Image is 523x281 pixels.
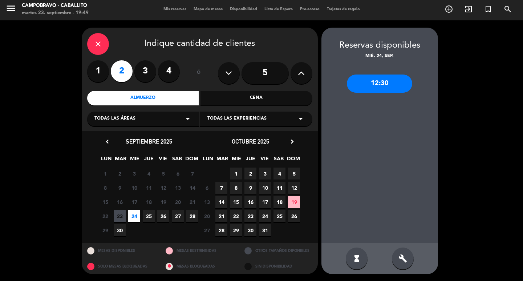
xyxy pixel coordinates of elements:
[87,91,199,105] div: Almuerzo
[5,3,16,16] button: menu
[157,154,169,166] span: VIE
[99,182,111,194] span: 8
[128,168,140,180] span: 3
[87,33,312,55] div: Indique cantidad de clientes
[230,210,242,222] span: 22
[200,91,312,105] div: Cena
[244,168,256,180] span: 2
[5,3,16,14] i: menu
[215,182,227,194] span: 7
[186,196,198,208] span: 21
[287,154,299,166] span: DOM
[100,154,112,166] span: LUN
[244,210,256,222] span: 23
[296,115,305,123] i: arrow_drop_down
[99,224,111,236] span: 29
[94,115,135,123] span: Todas las áreas
[239,258,318,274] div: SIN DISPONIBILIDAD
[259,168,271,180] span: 3
[157,210,169,222] span: 26
[172,182,184,194] span: 13
[172,210,184,222] span: 27
[99,196,111,208] span: 15
[347,75,412,93] div: 12:30
[201,210,213,222] span: 20
[143,210,155,222] span: 25
[22,2,89,9] div: Campobravo - caballito
[288,210,300,222] span: 26
[215,196,227,208] span: 14
[114,182,126,194] span: 9
[187,60,211,86] div: ó
[244,224,256,236] span: 30
[259,210,271,222] span: 24
[352,254,361,263] i: hourglass_full
[259,224,271,236] span: 31
[288,168,300,180] span: 5
[261,7,296,11] span: Lista de Espera
[215,210,227,222] span: 21
[321,39,438,53] div: Reservas disponibles
[22,9,89,17] div: martes 23. septiembre - 19:49
[82,243,161,258] div: MESAS DISPONIBLES
[484,5,492,13] i: turned_in_not
[232,138,269,145] span: octubre 2025
[157,182,169,194] span: 12
[99,168,111,180] span: 1
[160,7,190,11] span: Mis reservas
[126,138,172,145] span: septiembre 2025
[215,224,227,236] span: 28
[128,210,140,222] span: 24
[321,53,438,60] div: mié. 24, sep.
[323,7,364,11] span: Tarjetas de regalo
[185,154,197,166] span: DOM
[134,60,156,82] label: 3
[143,168,155,180] span: 4
[190,7,226,11] span: Mapa de mesas
[259,196,271,208] span: 17
[216,154,228,166] span: MAR
[157,168,169,180] span: 5
[114,168,126,180] span: 2
[186,168,198,180] span: 7
[186,210,198,222] span: 28
[445,5,453,13] i: add_circle_outline
[114,196,126,208] span: 16
[201,224,213,236] span: 27
[201,182,213,194] span: 6
[226,7,261,11] span: Disponibilidad
[143,182,155,194] span: 11
[296,7,323,11] span: Pre-acceso
[288,138,296,145] i: chevron_right
[503,5,512,13] i: search
[128,196,140,208] span: 17
[82,258,161,274] div: SOLO MESAS BLOQUEADAS
[143,196,155,208] span: 18
[239,243,318,258] div: OTROS TAMAÑOS DIPONIBLES
[114,224,126,236] span: 30
[288,182,300,194] span: 12
[230,154,242,166] span: MIE
[244,182,256,194] span: 9
[244,196,256,208] span: 16
[186,182,198,194] span: 14
[114,210,126,222] span: 23
[158,60,180,82] label: 4
[160,258,239,274] div: MESAS BLOQUEADAS
[207,115,267,123] span: Todas las experiencias
[171,154,183,166] span: SAB
[111,60,133,82] label: 2
[273,154,285,166] span: SAB
[230,168,242,180] span: 1
[87,60,109,82] label: 1
[273,168,285,180] span: 4
[259,182,271,194] span: 10
[99,210,111,222] span: 22
[157,196,169,208] span: 19
[201,196,213,208] span: 13
[114,154,126,166] span: MAR
[230,182,242,194] span: 8
[398,254,407,263] i: build
[244,154,256,166] span: JUE
[464,5,473,13] i: exit_to_app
